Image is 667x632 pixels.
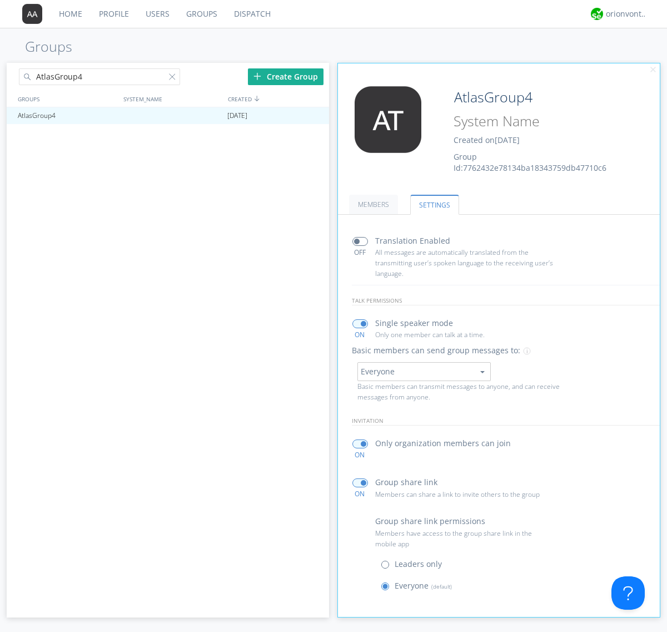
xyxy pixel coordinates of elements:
div: AtlasGroup4 [15,107,119,124]
p: Members have access to the group share link in the mobile app [375,528,553,549]
input: Search groups [19,68,180,85]
a: MEMBERS [349,195,398,214]
p: Group share link permissions [375,515,485,527]
img: plus.svg [253,72,261,80]
p: Members can share a link to invite others to the group [375,489,553,500]
a: SETTINGS [410,195,459,215]
span: Group Id: 7762432e78134ba18343759db47710c6 [454,151,606,173]
p: Leaders only [395,558,442,570]
button: Everyone [357,362,491,381]
input: System Name [450,111,629,132]
img: 373638.png [346,86,430,153]
p: Translation Enabled [375,235,450,247]
div: ON [347,489,372,498]
span: Created on [454,135,520,145]
div: orionvontas+atlas+automation+org2 [606,8,648,19]
div: ON [347,330,372,339]
img: 373638.png [22,4,42,24]
p: Basic members can send group messages to: [352,344,520,357]
p: Basic members can transmit messages to anyone, and can receive messages from anyone. [357,381,565,402]
p: Everyone [395,580,452,592]
div: ON [347,450,372,460]
img: 29d36aed6fa347d5a1537e7736e6aa13 [591,8,603,20]
p: Only organization members can join [375,437,511,450]
div: Create Group [248,68,323,85]
p: Group share link [375,476,437,488]
div: CREATED [225,91,330,107]
span: [DATE] [495,135,520,145]
div: SYSTEM_NAME [121,91,225,107]
p: All messages are automatically translated from the transmitting user’s spoken language to the rec... [375,247,553,279]
p: invitation [352,416,660,426]
p: Only one member can talk at a time. [375,329,553,340]
div: GROUPS [15,91,118,107]
iframe: Toggle Customer Support [611,576,645,610]
input: Group Name [450,86,629,108]
img: cancel.svg [649,66,657,74]
a: AtlasGroup4[DATE] [7,107,329,124]
div: OFF [347,248,372,257]
span: [DATE] [227,107,247,124]
p: Single speaker mode [375,317,453,329]
p: talk permissions [352,296,660,305]
span: (default) [429,582,452,590]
